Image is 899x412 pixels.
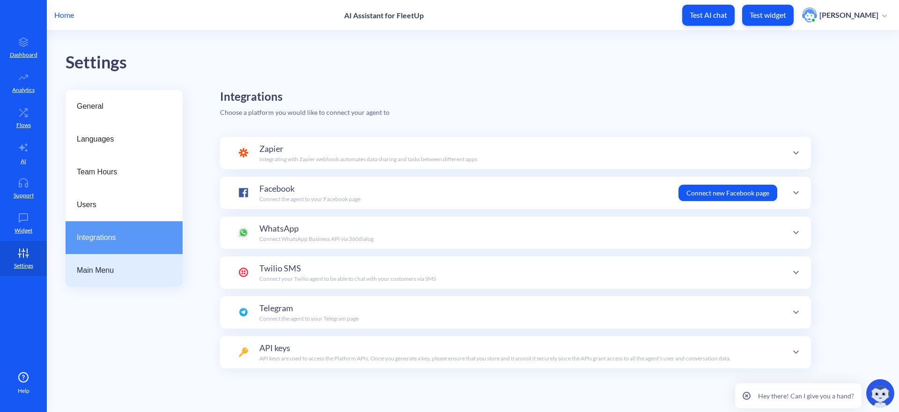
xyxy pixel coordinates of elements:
[220,217,811,249] div: WhatsAppConnect WhatsApp Business API via 360dialog
[54,9,74,21] p: Home
[259,262,301,275] span: Twilio SMS
[239,148,248,157] img: Zapier icon
[259,355,731,362] span: API keys are used to access the Platform APIs. Once you generate a key, please ensure that you st...
[12,86,35,94] p: Analytics
[15,226,32,235] p: Widget
[77,265,164,276] span: Main Menu
[682,5,735,26] button: Test AI chat
[259,155,477,164] p: Integrating with Zapier webhook automates data sharing and tasks between different apps
[220,256,811,289] div: Twilio SMSConnect your Twilio agent to be able to chat with your customers via SMS
[66,254,183,287] a: Main Menu
[259,342,290,354] span: API keys
[14,262,33,270] p: Settings
[259,222,299,235] span: WhatsApp
[259,275,436,283] p: Connect your Twilio agent to be able to chat with your customers via SMS
[77,232,164,243] span: Integrations
[66,188,183,221] a: Users
[866,379,894,407] img: copilot-icon.svg
[21,157,26,165] p: AI
[77,134,164,145] span: Languages
[220,90,282,104] h3: Integrations
[259,315,359,323] p: Connect the agent to your Telegram page
[690,10,727,20] p: Test AI chat
[259,302,293,315] span: Telegram
[18,387,29,395] span: Help
[220,336,811,368] div: API keysAPI keys are used to access the Platform APIs. Once you generate a key, please ensure tha...
[66,90,183,123] a: General
[758,391,854,401] p: Hey there! Can I give you a hand?
[742,5,794,26] button: Test widget
[220,296,811,329] div: TelegramConnect the agent to your Telegram page
[77,166,164,178] span: Team Hours
[819,10,878,20] p: [PERSON_NAME]
[344,11,424,20] p: AI Assistant for FleetUp
[259,182,295,195] span: Facebook
[797,7,892,23] button: user photo[PERSON_NAME]
[66,49,899,76] div: Settings
[259,195,361,203] p: Connect the agent to your Facebook page
[10,51,37,59] p: Dashboard
[77,101,164,112] span: General
[678,185,777,201] button: Connect new Facebook page
[220,177,811,209] div: FacebookConnect the agent to your Facebook pageConnect new Facebook page
[259,142,283,155] span: Zapier
[750,10,786,20] p: Test widget
[802,7,817,22] img: user photo
[14,191,34,200] p: Support
[16,121,31,129] p: Flows
[77,199,164,210] span: Users
[220,107,880,117] p: Choose a platform you would like to connect your agent to
[220,137,811,169] div: Zapier iconZapierIntegrating with Zapier webhook automates data sharing and tasks between differe...
[66,221,183,254] a: Integrations
[66,123,183,156] a: Languages
[259,235,374,243] p: Connect WhatsApp Business API via 360dialog
[66,156,183,188] a: Team Hours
